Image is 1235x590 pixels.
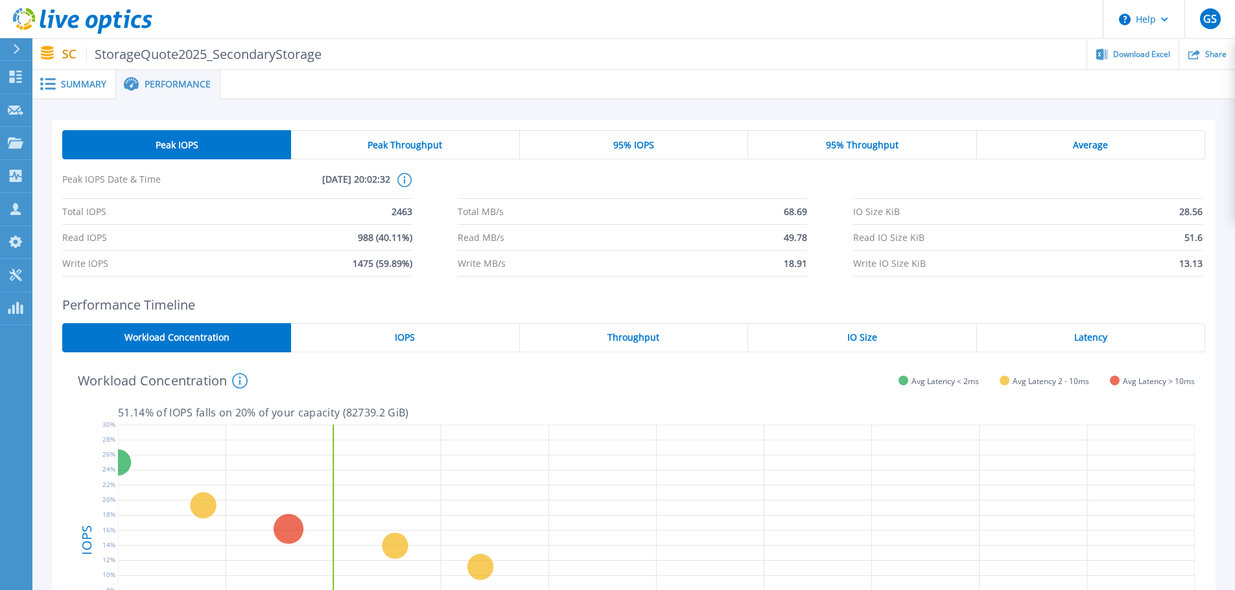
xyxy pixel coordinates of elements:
span: Read IOPS [62,225,107,250]
p: SC [62,47,322,62]
span: Share [1205,51,1227,58]
span: Performance [145,80,211,89]
h4: Workload Concentration [78,373,248,389]
span: Peak IOPS [156,140,198,150]
span: 95% IOPS [613,140,654,150]
text: 30% [102,420,115,429]
span: IO Size [847,332,877,343]
span: Latency [1074,332,1107,343]
span: GS [1203,14,1217,24]
span: [DATE] 20:02:32 [226,173,390,198]
span: Peak Throughput [368,140,442,150]
span: Download Excel [1113,51,1170,58]
span: Read MB/s [458,225,504,250]
span: 51.6 [1184,225,1203,250]
span: 95% Throughput [826,140,899,150]
span: 28.56 [1179,199,1203,224]
span: Write IOPS [62,251,108,276]
span: Write IO Size KiB [853,251,926,276]
span: Peak IOPS Date & Time [62,173,226,198]
p: 51.14 % of IOPS falls on 20 % of your capacity ( 82739.2 GiB ) [118,407,1195,418]
span: 13.13 [1179,251,1203,276]
text: 26% [102,450,115,459]
span: Total IOPS [62,199,106,224]
span: Workload Concentration [124,332,229,343]
span: 2463 [392,199,412,224]
span: Read IO Size KiB [853,225,924,250]
text: 24% [102,465,115,474]
span: 68.69 [784,199,807,224]
span: Throughput [607,332,659,343]
h2: Performance Timeline [62,297,1205,312]
span: Total MB/s [458,199,504,224]
span: 1475 (59.89%) [353,251,412,276]
span: 18.91 [784,251,807,276]
span: 988 (40.11%) [358,225,412,250]
span: Avg Latency < 2ms [912,376,979,386]
span: IO Size KiB [853,199,900,224]
text: 28% [102,435,115,444]
span: 49.78 [784,225,807,250]
span: Write MB/s [458,251,506,276]
span: Average [1073,140,1108,150]
h4: IOPS [80,492,93,589]
span: StorageQuote2025_SecondaryStorage [86,47,322,62]
span: IOPS [395,332,415,343]
text: 22% [102,480,115,489]
span: Avg Latency 2 - 10ms [1013,376,1089,386]
span: Avg Latency > 10ms [1123,376,1195,386]
span: Summary [61,80,106,89]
